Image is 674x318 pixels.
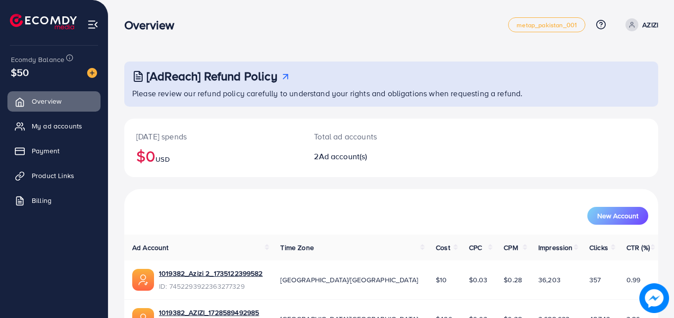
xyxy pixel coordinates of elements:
[626,275,641,285] span: 0.99
[136,146,290,165] h2: $0
[87,68,97,78] img: image
[159,281,263,291] span: ID: 7452293922363277329
[436,243,450,253] span: Cost
[11,65,29,79] span: $50
[517,22,577,28] span: metap_pakistan_001
[32,96,61,106] span: Overview
[132,87,652,99] p: Please review our refund policy carefully to understand your rights and obligations when requesti...
[156,154,169,164] span: USD
[7,166,101,186] a: Product Links
[10,14,77,29] img: logo
[622,18,658,31] a: AZIZI
[159,308,259,318] a: 1019382_AZIZI_1728589492985
[314,152,424,161] h2: 2
[280,243,313,253] span: Time Zone
[7,91,101,111] a: Overview
[436,275,447,285] span: $10
[159,268,263,278] a: 1019382_Azizi 2_1735122399582
[508,17,585,32] a: metap_pakistan_001
[504,243,518,253] span: CPM
[32,121,82,131] span: My ad accounts
[87,19,99,30] img: menu
[469,275,488,285] span: $0.03
[147,69,277,83] h3: [AdReach] Refund Policy
[136,130,290,142] p: [DATE] spends
[7,116,101,136] a: My ad accounts
[132,243,169,253] span: Ad Account
[7,191,101,210] a: Billing
[538,275,561,285] span: 36,203
[587,207,648,225] button: New Account
[124,18,182,32] h3: Overview
[319,151,367,162] span: Ad account(s)
[538,243,573,253] span: Impression
[589,275,601,285] span: 357
[589,243,608,253] span: Clicks
[280,275,418,285] span: [GEOGRAPHIC_DATA]/[GEOGRAPHIC_DATA]
[469,243,482,253] span: CPC
[626,243,650,253] span: CTR (%)
[11,55,64,64] span: Ecomdy Balance
[504,275,522,285] span: $0.28
[32,146,59,156] span: Payment
[597,212,638,219] span: New Account
[639,283,669,313] img: image
[32,171,74,181] span: Product Links
[132,269,154,291] img: ic-ads-acc.e4c84228.svg
[642,19,658,31] p: AZIZI
[7,141,101,161] a: Payment
[32,195,52,205] span: Billing
[314,130,424,142] p: Total ad accounts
